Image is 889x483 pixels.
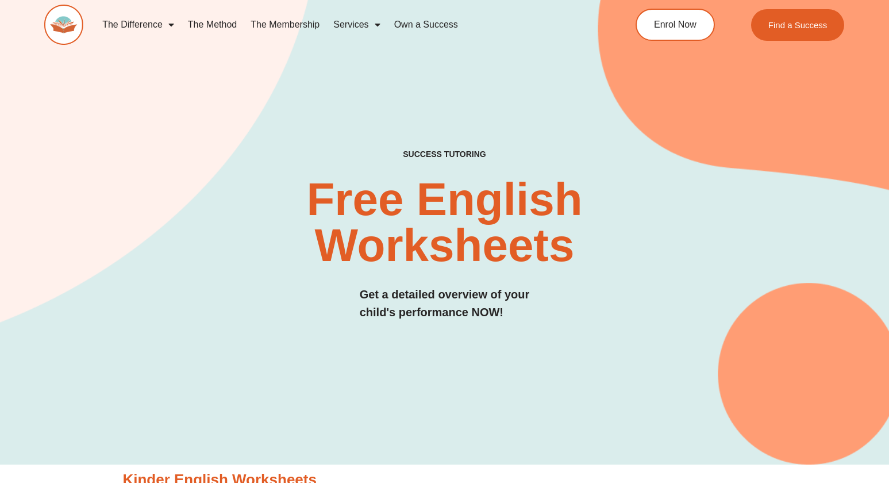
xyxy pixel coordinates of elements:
[387,11,465,38] a: Own a Success
[654,20,696,29] span: Enrol Now
[95,11,181,38] a: The Difference
[751,9,845,41] a: Find a Success
[326,11,387,38] a: Services
[180,177,709,269] h2: Free English Worksheets​
[768,21,828,29] span: Find a Success
[326,149,563,159] h4: SUCCESS TUTORING​
[181,11,244,38] a: The Method
[360,286,530,321] h3: Get a detailed overview of your child's performance NOW!
[244,11,326,38] a: The Membership
[636,9,715,41] a: Enrol Now
[95,11,590,38] nav: Menu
